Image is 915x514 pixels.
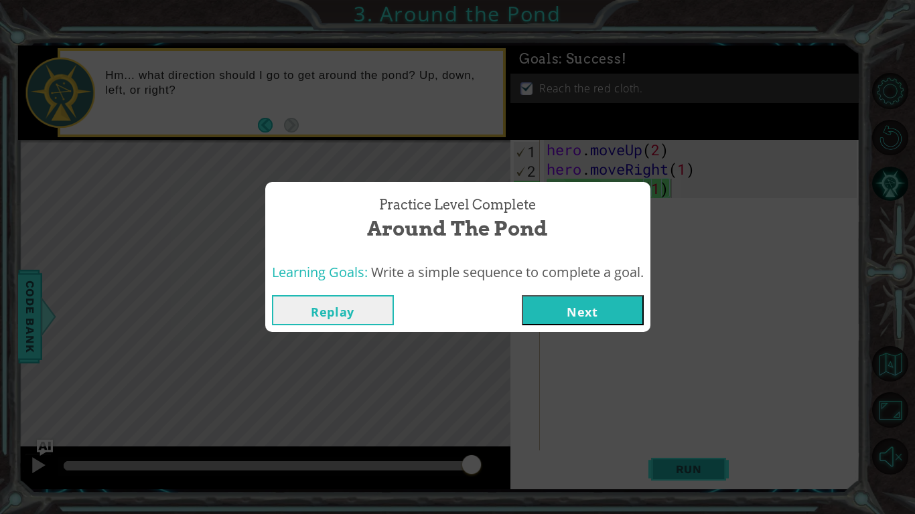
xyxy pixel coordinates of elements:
[371,263,644,281] span: Write a simple sequence to complete a goal.
[379,195,536,215] span: Practice Level Complete
[522,295,644,325] button: Next
[272,263,368,281] span: Learning Goals:
[272,295,394,325] button: Replay
[367,214,548,243] span: Around the Pond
